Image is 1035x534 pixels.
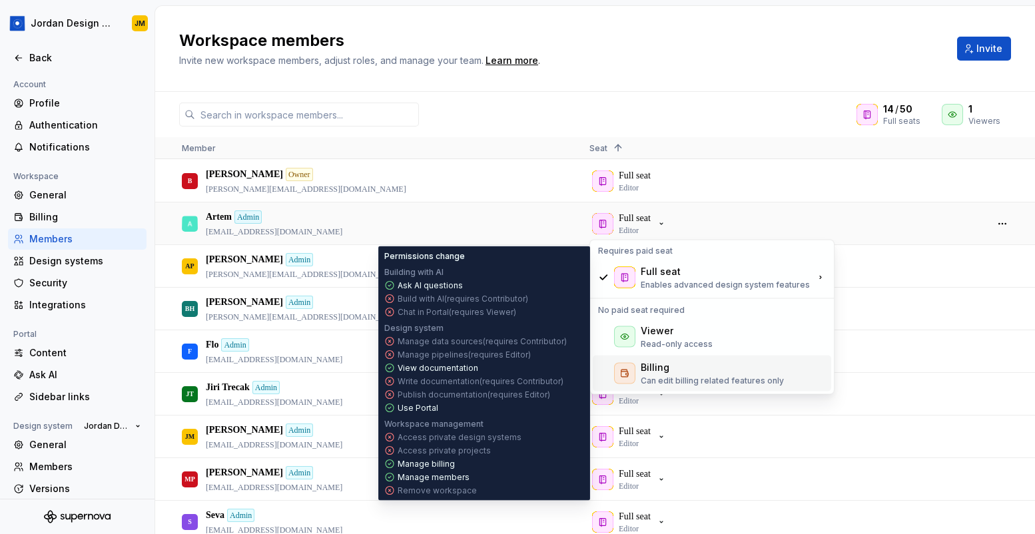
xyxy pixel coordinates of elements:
p: Seva [206,509,224,522]
div: B [188,168,192,194]
p: Ask AI questions [398,280,463,291]
div: JT [186,381,194,407]
button: Full seatEditor [589,466,672,493]
p: Use Portal [398,403,438,413]
span: Jordan Design System [84,421,130,431]
p: Full seat [619,425,651,438]
span: Seat [589,143,607,153]
div: Portal [8,326,42,342]
p: [PERSON_NAME][EMAIL_ADDRESS][DOMAIN_NAME] [206,184,406,194]
div: MP [184,466,195,492]
p: Enables advanced design system features [641,280,810,290]
div: General [29,188,141,202]
a: Billing [8,206,147,228]
img: Artem [182,216,198,232]
p: View documentation [398,363,478,374]
p: Artem [206,210,232,224]
div: BH [185,296,194,322]
p: Can edit billing related features only [641,376,784,386]
span: Member [182,143,216,153]
p: [EMAIL_ADDRESS][DOMAIN_NAME] [206,397,342,407]
div: JM [185,423,194,449]
a: Profile [8,93,147,114]
p: Remove workspace [398,485,477,496]
a: Members [8,456,147,477]
div: Admin [286,466,313,479]
p: [PERSON_NAME] [206,168,283,181]
div: F [188,338,192,364]
p: [PERSON_NAME][EMAIL_ADDRESS][DOMAIN_NAME] [206,269,406,280]
p: Jiri Trecak [206,381,250,394]
div: Billing [641,361,669,374]
p: Editor [619,225,639,236]
p: Access private design systems [398,432,521,443]
h2: Workspace members [179,30,941,51]
div: Admin [221,338,248,352]
div: Billing [29,210,141,224]
a: Versions [8,478,147,499]
a: Security [8,272,147,294]
div: Workspace [8,168,64,184]
p: [PERSON_NAME][EMAIL_ADDRESS][DOMAIN_NAME] [206,312,406,322]
p: Building with AI [384,267,444,278]
p: Access private projects [398,445,491,456]
div: Viewer [641,324,673,338]
div: Admin [252,381,280,394]
div: Learn more [486,54,538,67]
div: Requires paid seat [593,243,831,259]
img: 049812b6-2877-400d-9dc9-987621144c16.png [9,15,25,31]
p: Editor [619,481,639,491]
p: [PERSON_NAME] [206,466,283,479]
button: Jordan Design SystemJM [3,9,152,38]
a: Ask AI [8,364,147,386]
a: Notifications [8,136,147,158]
div: Design systems [29,254,141,268]
a: Sidebar links [8,386,147,407]
p: Editor [619,523,639,534]
div: JM [135,18,145,29]
button: Full seatEditor [589,423,672,450]
div: Authentication [29,119,141,132]
button: Invite [957,37,1011,61]
span: (requires Contributor) [480,376,563,386]
svg: Supernova Logo [44,510,111,523]
div: AP [185,253,194,279]
div: Jordan Design System [31,17,116,30]
div: Admin [234,210,262,224]
button: Full seatEditor [589,210,672,237]
div: Design system [8,418,78,434]
span: (requires Editor) [468,350,531,360]
a: Content [8,342,147,364]
div: Back [29,51,141,65]
input: Search in workspace members... [195,103,419,127]
p: Manage billing [398,459,455,469]
p: Full seat [619,467,651,481]
span: 14 [883,103,894,116]
p: Design system [384,323,444,334]
p: Read-only access [641,339,713,350]
span: (requires Contributor) [444,294,528,304]
div: Admin [286,253,313,266]
p: [PERSON_NAME] [206,423,283,437]
div: Admin [286,296,313,309]
p: Workspace management [384,419,484,429]
p: [EMAIL_ADDRESS][DOMAIN_NAME] [206,354,342,365]
div: Admin [286,423,313,437]
div: Profile [29,97,141,110]
span: (requires Contributor) [483,336,567,346]
div: Members [29,232,141,246]
div: Admin [227,509,254,522]
span: Invite [976,42,1002,55]
p: Manage pipelines [398,350,531,360]
a: Members [8,228,147,250]
p: Flo [206,338,218,352]
div: Ask AI [29,368,141,382]
div: Versions [29,482,141,495]
p: Full seat [619,212,651,225]
a: Back [8,47,147,69]
div: Sidebar links [29,390,141,403]
p: [EMAIL_ADDRESS][DOMAIN_NAME] [206,226,342,237]
p: [EMAIL_ADDRESS][DOMAIN_NAME] [206,439,342,450]
p: Write documentation [398,376,563,387]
